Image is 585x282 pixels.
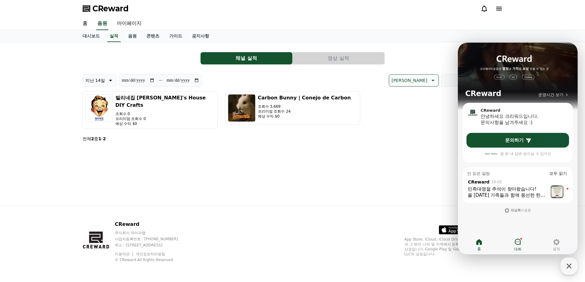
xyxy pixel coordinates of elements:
p: 프리미엄 조회수 0 [115,116,215,121]
a: 채널 실적 [201,52,293,64]
p: 주소 : [STREET_ADDRESS] [115,243,190,248]
p: 예상 수익 $0 [115,121,215,126]
a: 영상 실적 [293,52,385,64]
img: Carbon Bunny | Conejo de Carbon [228,94,255,122]
a: 음원 [96,17,108,30]
p: ~ [158,77,162,84]
h3: Carbon Bunny | Conejo de Carbon [258,94,351,102]
p: 조회수 0 [115,111,215,116]
p: © CReward All Rights Reserved. [115,257,190,262]
p: 조회수 3,669 [258,104,351,109]
h3: 빌리네집 [PERSON_NAME]'s House DIY Crafts [115,94,215,109]
button: [PERSON_NAME] [389,74,439,87]
a: 이용약관 [115,252,134,256]
p: 전체 중 - [83,136,106,142]
a: 홈 [78,17,92,30]
iframe: Channel chat [458,43,578,254]
img: 빌리네집 Billy's House DIY Crafts [85,94,113,122]
p: App Store, iCloud, iCloud Drive 및 iTunes Store는 미국과 그 밖의 나라 및 지역에서 등록된 Apple Inc.의 서비스 상표입니다. Goo... [404,237,503,257]
a: 마이페이지 [112,17,146,30]
a: 실적 [107,30,121,42]
a: 콘텐츠 [142,30,164,42]
strong: 1 [98,136,101,141]
p: 사업자등록번호 : [PHONE_NUMBER] [115,237,190,241]
a: 가이드 [164,30,187,42]
button: 영상 실적 [293,52,384,64]
p: CReward [115,221,190,228]
p: 프리미엄 조회수 24 [258,109,351,114]
a: 개인정보처리방침 [136,252,165,256]
button: 채널 실적 [201,52,292,64]
a: 공지사항 [187,30,214,42]
strong: 2 [91,136,94,141]
button: Carbon Bunny | Conejo de Carbon 조회수 3,669 프리미엄 조회수 24 예상 수익 $0 [225,91,360,125]
a: CReward [83,4,129,14]
a: 음원 [123,30,142,42]
button: 빌리네집 [PERSON_NAME]'s House DIY Crafts 조회수 0 프리미엄 조회수 0 예상 수익 $0 [83,91,218,129]
a: 대시보드 [78,30,105,42]
p: 지난 14일 [85,76,105,85]
p: 예상 수익 $0 [258,114,351,119]
p: [PERSON_NAME] [392,76,427,85]
p: 주식회사 와이피랩 [115,230,190,235]
button: 지난 14일 [83,74,116,87]
strong: 2 [103,136,106,141]
span: CReward [92,4,129,14]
